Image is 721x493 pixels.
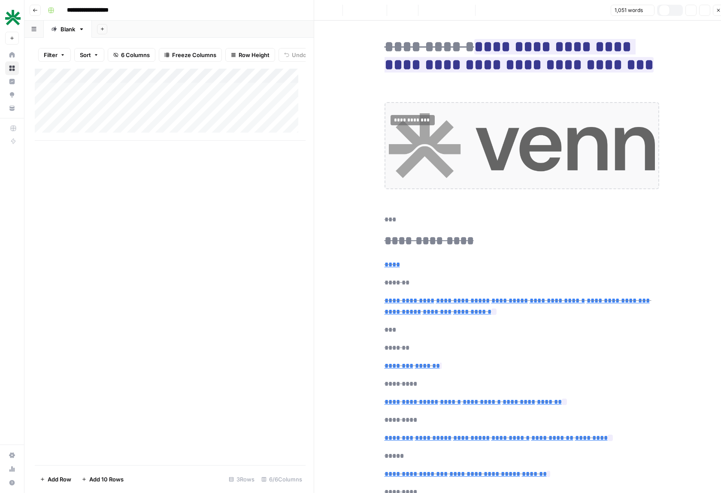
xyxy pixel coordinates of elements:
button: Sort [74,48,104,62]
div: Blank [61,25,75,33]
span: 6 Columns [121,51,150,59]
button: Filter [38,48,71,62]
button: Help + Support [5,476,19,490]
button: 6 Columns [108,48,155,62]
span: Sort [80,51,91,59]
a: Insights [5,75,19,88]
span: Row Height [239,51,270,59]
a: Blank [44,21,92,38]
a: Browse [5,61,19,75]
span: Add Row [48,475,71,484]
div: 3 Rows [225,472,258,486]
button: Row Height [225,48,275,62]
span: Add 10 Rows [89,475,124,484]
button: 1,051 words [611,5,654,16]
button: Add 10 Rows [76,472,129,486]
a: Opportunities [5,88,19,102]
span: Undo [292,51,306,59]
button: Add Row [35,472,76,486]
span: Freeze Columns [172,51,216,59]
a: Home [5,48,19,62]
button: Undo [279,48,312,62]
button: Freeze Columns [159,48,222,62]
a: Usage [5,462,19,476]
button: Workspace: vault [5,7,19,28]
a: Your Data [5,101,19,115]
span: Filter [44,51,58,59]
div: 6/6 Columns [258,472,306,486]
span: 1,051 words [615,6,643,14]
a: Settings [5,448,19,462]
img: vault Logo [5,10,21,25]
